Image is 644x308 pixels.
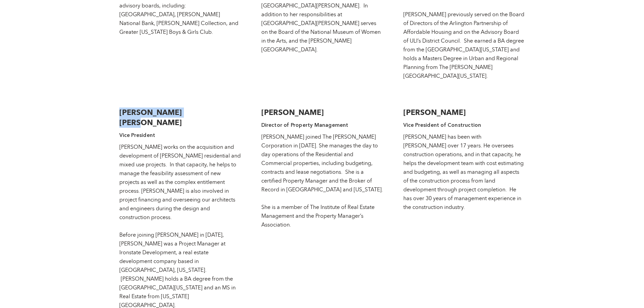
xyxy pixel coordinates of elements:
h3: [PERSON_NAME] [PERSON_NAME] [119,108,241,128]
h4: Director of Property Management [261,121,383,129]
div: [PERSON_NAME] has been with [PERSON_NAME] over 17 years. He oversees construction operations, and... [403,133,525,212]
strong: [PERSON_NAME] [403,109,466,116]
h3: [PERSON_NAME] [261,108,383,118]
div: [PERSON_NAME] joined The [PERSON_NAME] Corporation in [DATE]. She manages the day to day operatio... [261,133,383,229]
h4: Vice President of Construction [403,121,525,129]
h4: Vice President [119,131,241,139]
